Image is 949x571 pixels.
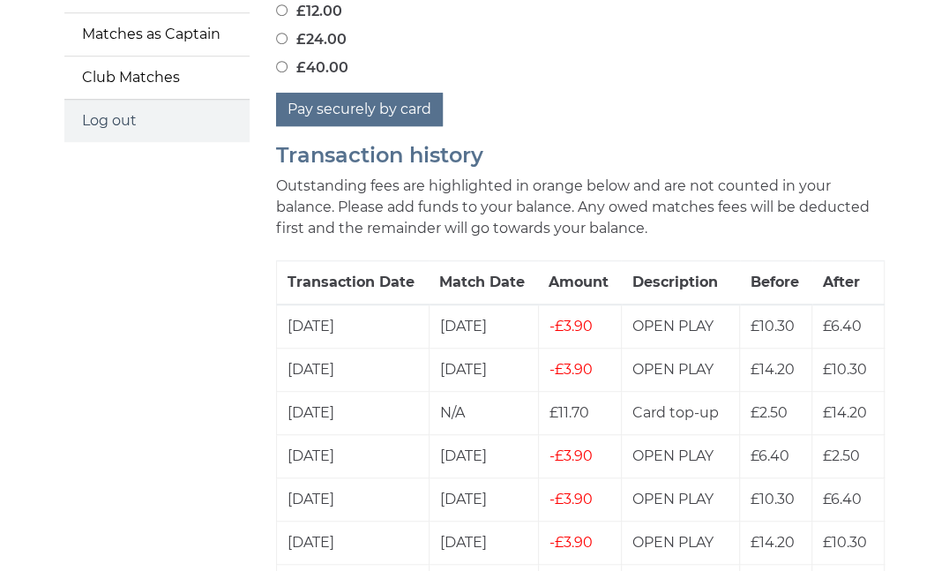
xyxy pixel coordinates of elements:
input: £40.00 [276,61,288,72]
td: [DATE] [429,349,538,392]
span: £14.20 [823,404,867,421]
td: [DATE] [277,522,430,565]
td: OPEN PLAY [621,435,739,478]
span: £14.20 [751,361,795,378]
span: £3.90 [549,318,593,334]
td: [DATE] [277,435,430,478]
span: £3.90 [549,534,593,551]
td: [DATE] [429,304,538,349]
span: £10.30 [751,318,795,334]
span: £11.70 [549,404,589,421]
p: Outstanding fees are highlighted in orange below and are not counted in your balance. Please add ... [276,176,885,239]
label: £12.00 [276,1,342,22]
td: [DATE] [277,349,430,392]
span: £3.90 [549,361,593,378]
a: Log out [64,100,250,142]
td: [DATE] [277,304,430,349]
th: Before [740,261,812,305]
th: Description [621,261,739,305]
span: £2.50 [823,447,860,464]
td: [DATE] [277,392,430,435]
td: OPEN PLAY [621,522,739,565]
span: £2.50 [751,404,788,421]
label: £24.00 [276,29,347,50]
span: £6.40 [751,447,789,464]
span: £3.90 [549,491,593,507]
button: Pay securely by card [276,93,443,126]
a: Club Matches [64,56,250,99]
span: £14.20 [751,534,795,551]
span: £10.30 [751,491,795,507]
span: £3.90 [549,447,593,464]
th: Amount [538,261,621,305]
input: £24.00 [276,33,288,44]
td: OPEN PLAY [621,349,739,392]
label: £40.00 [276,57,348,79]
td: [DATE] [429,478,538,522]
span: £10.30 [823,534,867,551]
h2: Transaction history [276,144,885,167]
a: Matches as Captain [64,13,250,56]
input: £12.00 [276,4,288,16]
th: After [812,261,885,305]
td: N/A [429,392,538,435]
span: £6.40 [823,318,862,334]
th: Transaction Date [277,261,430,305]
td: OPEN PLAY [621,304,739,349]
th: Match Date [429,261,538,305]
td: [DATE] [429,522,538,565]
td: [DATE] [277,478,430,522]
td: OPEN PLAY [621,478,739,522]
td: Card top-up [621,392,739,435]
span: £10.30 [823,361,867,378]
td: [DATE] [429,435,538,478]
span: £6.40 [823,491,862,507]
